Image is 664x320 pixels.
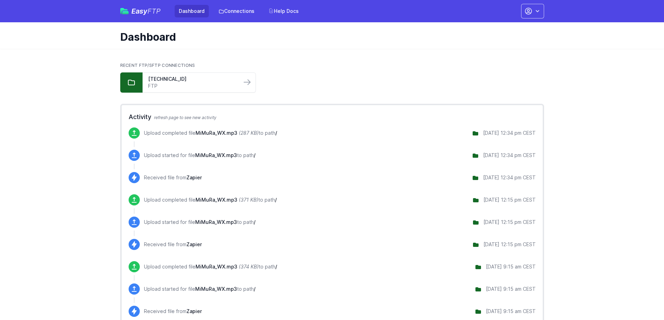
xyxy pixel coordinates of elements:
p: Upload completed file to path [144,263,277,270]
span: MiMuRa_WX.mp3 [196,130,237,136]
div: [DATE] 12:34 pm CEST [483,152,536,159]
div: [DATE] 9:15 am CEST [486,308,536,315]
span: MiMuRa_WX.mp3 [195,219,237,225]
span: / [275,197,277,203]
div: [DATE] 12:34 pm CEST [483,130,536,136]
a: FTP [148,83,236,89]
p: Upload started for file to path [144,152,255,159]
span: / [254,286,255,292]
span: Zapier [186,308,202,314]
div: [DATE] 12:15 pm CEST [483,196,536,203]
span: FTP [147,7,161,15]
span: MiMuRa_WX.mp3 [196,264,237,270]
i: (374 KB) [239,264,259,270]
h2: Activity [129,112,536,122]
div: [DATE] 9:15 am CEST [486,286,536,292]
div: [DATE] 12:15 pm CEST [483,241,536,248]
p: Received file from [144,174,202,181]
span: MiMuRa_WX.mp3 [196,197,237,203]
span: Easy [131,8,161,15]
span: Zapier [186,174,202,180]
p: Received file from [144,308,202,315]
p: Upload started for file to path [144,286,255,292]
i: (371 KB) [239,197,258,203]
span: / [254,152,255,158]
a: [TECHNICAL_ID] [148,76,236,83]
span: / [275,264,277,270]
span: refresh page to see new activity [154,115,216,120]
a: Dashboard [175,5,209,17]
i: (287 KB) [239,130,259,136]
p: Upload completed file to path [144,196,277,203]
div: [DATE] 12:34 pm CEST [483,174,536,181]
a: EasyFTP [120,8,161,15]
span: MiMuRa_WX.mp3 [195,152,237,158]
img: easyftp_logo.png [120,8,129,14]
div: [DATE] 9:15 am CEST [486,263,536,270]
p: Received file from [144,241,202,248]
span: / [254,219,255,225]
h2: Recent FTP/SFTP Connections [120,63,544,68]
div: [DATE] 12:15 pm CEST [483,219,536,226]
span: Zapier [186,241,202,247]
h1: Dashboard [120,31,539,43]
a: Help Docs [264,5,303,17]
span: / [275,130,277,136]
p: Upload completed file to path [144,130,277,136]
p: Upload started for file to path [144,219,255,226]
span: MiMuRa_WX.mp3 [195,286,237,292]
a: Connections [214,5,259,17]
